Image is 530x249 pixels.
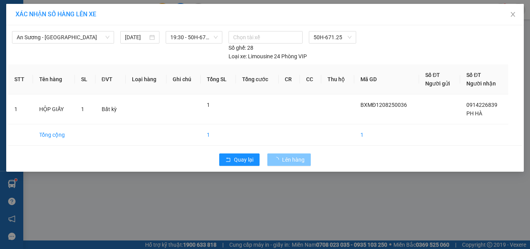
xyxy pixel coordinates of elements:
[126,64,166,94] th: Loại hàng
[425,72,440,78] span: Số ĐT
[33,124,75,146] td: Tổng cộng
[201,64,236,94] th: Tổng SL
[4,42,54,59] li: VP Bến xe Miền Đông
[354,124,419,146] td: 1
[170,31,218,43] span: 19:30 - 50H-671.25
[95,64,126,94] th: ĐVT
[234,155,253,164] span: Quay lại
[267,153,311,166] button: Lên hàng
[229,52,247,61] span: Loại xe:
[225,157,231,163] span: rollback
[207,102,210,108] span: 1
[321,64,354,94] th: Thu hộ
[81,106,84,112] span: 1
[95,94,126,124] td: Bất kỳ
[466,80,496,87] span: Người nhận
[229,52,307,61] div: Limousine 24 Phòng VIP
[510,11,516,17] span: close
[279,64,300,94] th: CR
[236,64,278,94] th: Tổng cước
[354,64,419,94] th: Mã GD
[54,42,103,68] li: VP Bến xe [GEOGRAPHIC_DATA]
[313,31,352,43] span: 50H-671.25
[219,153,260,166] button: rollbackQuay lại
[274,157,282,162] span: loading
[502,4,524,26] button: Close
[33,94,75,124] td: HỘP GIẤY
[75,64,95,94] th: SL
[360,102,407,108] span: BXMĐ1208250036
[8,94,33,124] td: 1
[201,124,236,146] td: 1
[300,64,321,94] th: CC
[16,10,96,18] span: XÁC NHẬN SỐ HÀNG LÊN XE
[229,44,246,52] span: Số ghế:
[4,4,113,33] li: Rạng Đông Buslines
[466,102,497,108] span: 0914226839
[425,80,450,87] span: Người gửi
[17,31,109,43] span: An Sương - Quảng Ngãi
[166,64,201,94] th: Ghi chú
[125,33,147,42] input: 12/08/2025
[282,155,305,164] span: Lên hàng
[8,64,33,94] th: STT
[466,72,481,78] span: Số ĐT
[33,64,75,94] th: Tên hàng
[229,44,253,52] div: 28
[466,110,482,117] span: PH HÀ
